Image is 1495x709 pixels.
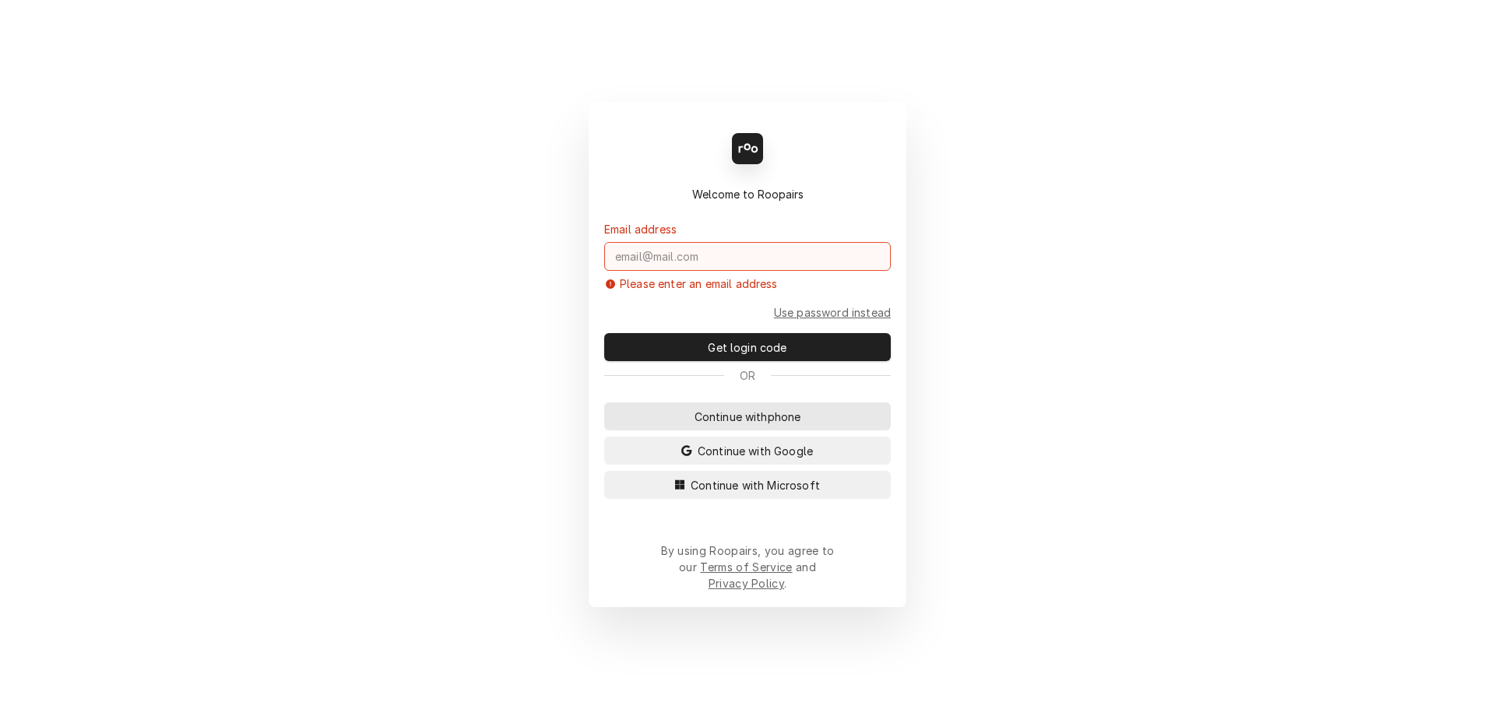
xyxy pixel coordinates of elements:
a: Terms of Service [700,560,792,574]
button: Continue with Microsoft [604,471,891,499]
div: By using Roopairs, you agree to our and . [660,542,835,591]
span: Continue with Microsoft [688,477,823,493]
button: Get login code [604,333,891,361]
span: Get login code [705,339,790,356]
p: Please enter an email address [620,276,778,292]
a: Privacy Policy [709,577,784,590]
a: Go to Email and password form [774,304,891,321]
button: Continue with Google [604,437,891,465]
button: Continue withphone [604,402,891,430]
span: Continue with phone [691,409,804,425]
label: Email address [604,221,677,237]
span: Continue with Google [695,443,816,459]
div: Welcome to Roopairs [604,186,891,202]
input: email@mail.com [604,242,891,271]
div: Or [604,367,891,384]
